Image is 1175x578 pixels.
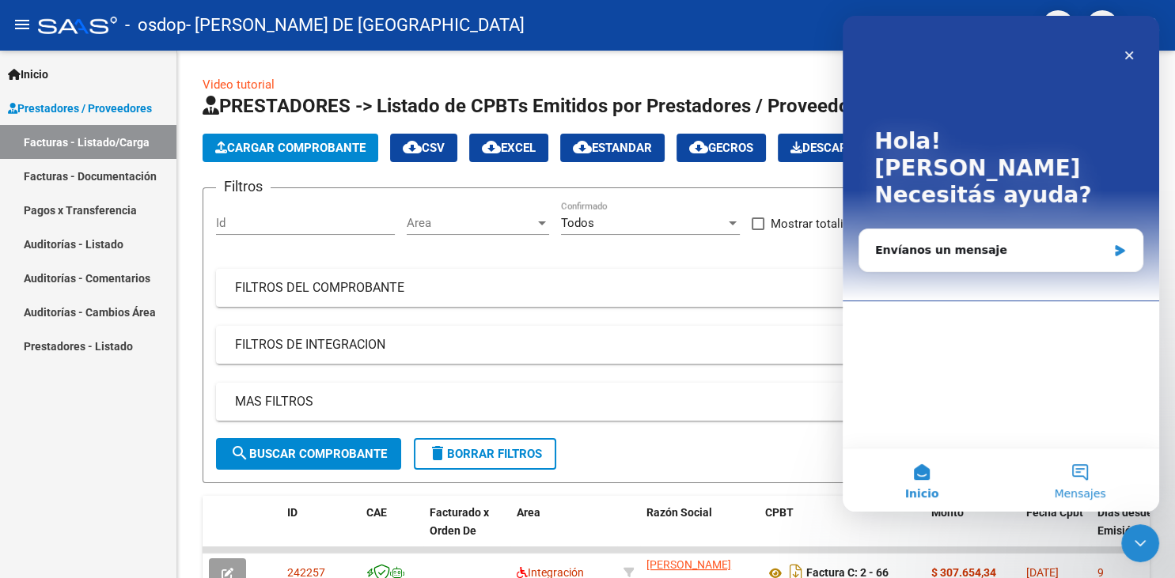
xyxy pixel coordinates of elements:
[281,496,360,565] datatable-header-cell: ID
[360,496,423,565] datatable-header-cell: CAE
[216,176,271,198] h3: Filtros
[366,506,387,519] span: CAE
[771,214,885,233] span: Mostrar totalizadores
[230,447,387,461] span: Buscar Comprobante
[1091,496,1162,565] datatable-header-cell: Días desde Emisión
[1020,496,1091,565] datatable-header-cell: Fecha Cpbt
[423,496,510,565] datatable-header-cell: Facturado x Orden De
[203,77,275,92] a: Video tutorial
[403,138,422,157] mat-icon: cloud_download
[235,279,1098,297] mat-panel-title: FILTROS DEL COMPROBANTE
[931,506,964,519] span: Monto
[390,134,457,162] button: CSV
[482,138,501,157] mat-icon: cloud_download
[778,134,923,162] app-download-masive: Descarga masiva de comprobantes (adjuntos)
[759,496,925,565] datatable-header-cell: CPBT
[216,326,1136,364] mat-expansion-panel-header: FILTROS DE INTEGRACION
[510,496,617,565] datatable-header-cell: Area
[517,506,540,519] span: Area
[843,16,1159,512] iframe: Intercom live chat
[677,134,766,162] button: Gecros
[765,506,794,519] span: CPBT
[230,444,249,463] mat-icon: search
[13,15,32,34] mat-icon: menu
[403,141,445,155] span: CSV
[689,141,753,155] span: Gecros
[287,506,298,519] span: ID
[215,141,366,155] span: Cargar Comprobante
[646,558,731,571] span: [PERSON_NAME]
[469,134,548,162] button: EXCEL
[1026,506,1083,519] span: Fecha Cpbt
[235,393,1098,410] mat-panel-title: MAS FILTROS
[573,138,592,157] mat-icon: cloud_download
[216,269,1136,307] mat-expansion-panel-header: FILTROS DEL COMPROBANTE
[8,66,48,83] span: Inicio
[8,100,152,117] span: Prestadores / Proveedores
[573,141,652,155] span: Estandar
[1097,506,1153,537] span: Días desde Emisión
[778,134,923,162] button: Descarga Masiva
[561,216,594,230] span: Todos
[216,383,1136,421] mat-expansion-panel-header: MAS FILTROS
[689,138,708,157] mat-icon: cloud_download
[428,447,542,461] span: Borrar Filtros
[414,438,556,470] button: Borrar Filtros
[790,141,910,155] span: Descarga Masiva
[216,438,401,470] button: Buscar Comprobante
[560,134,665,162] button: Estandar
[1121,524,1159,562] iframe: Intercom live chat
[407,216,535,230] span: Area
[646,506,712,519] span: Razón Social
[925,496,1020,565] datatable-header-cell: Monto
[430,506,489,537] span: Facturado x Orden De
[640,496,759,565] datatable-header-cell: Razón Social
[125,8,186,43] span: - osdop
[235,336,1098,353] mat-panel-title: FILTROS DE INTEGRACION
[186,8,525,43] span: - [PERSON_NAME] DE [GEOGRAPHIC_DATA]
[428,444,447,463] mat-icon: delete
[203,95,877,117] span: PRESTADORES -> Listado de CPBTs Emitidos por Prestadores / Proveedores
[203,134,378,162] button: Cargar Comprobante
[482,141,536,155] span: EXCEL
